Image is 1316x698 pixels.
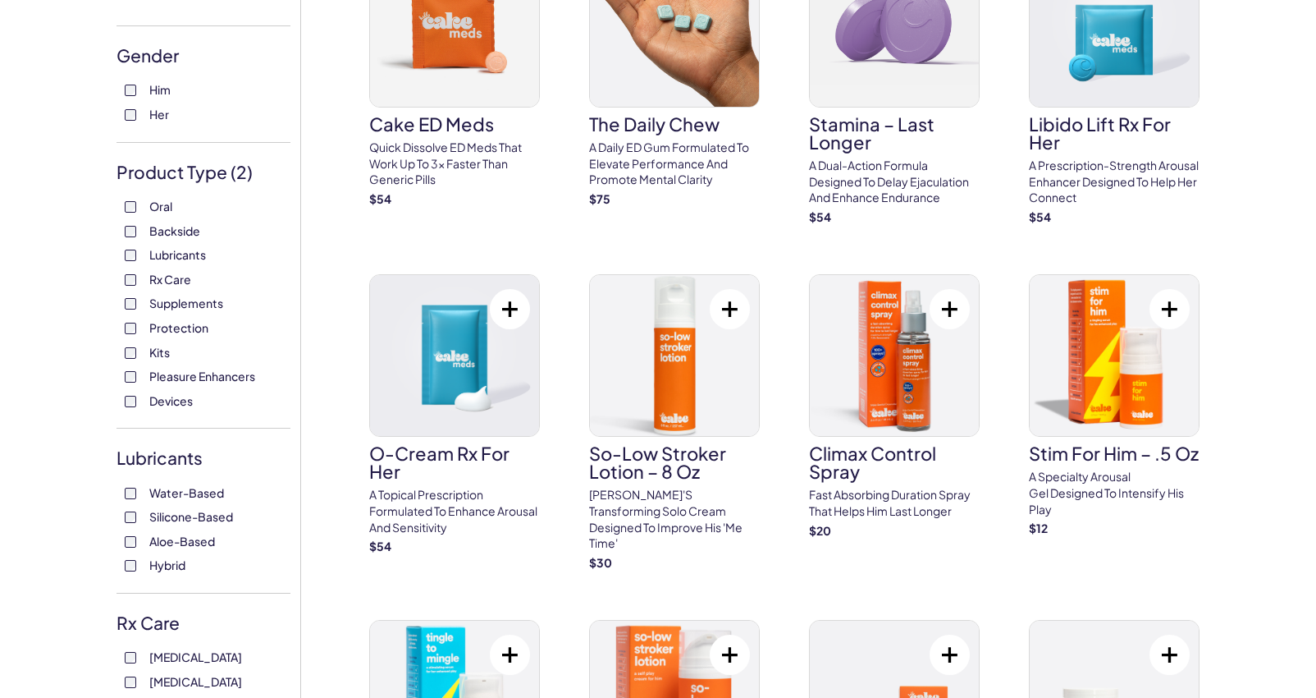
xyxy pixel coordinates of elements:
input: Lubricants [125,250,136,261]
input: [MEDICAL_DATA] [125,677,136,688]
strong: $ 30 [589,555,612,570]
input: Oral [125,201,136,213]
strong: $ 54 [1029,209,1051,224]
span: Backside [149,220,200,241]
input: Aloe-Based [125,536,136,548]
input: Pleasure Enhancers [125,371,136,383]
span: [MEDICAL_DATA] [149,646,242,668]
a: So-Low Stroker Lotion – 8 ozSo-Low Stroker Lotion – 8 oz[PERSON_NAME]'s transforming solo cream d... [589,274,760,571]
span: Water-Based [149,482,224,503]
span: Lubricants [149,244,206,265]
h3: O-Cream Rx for Her [369,444,540,480]
strong: $ 20 [809,523,831,538]
strong: $ 12 [1029,521,1048,535]
strong: $ 54 [809,209,831,224]
p: A Daily ED Gum Formulated To Elevate Performance And Promote Mental Clarity [589,140,760,188]
input: Silicone-Based [125,512,136,523]
strong: $ 54 [369,539,391,553]
input: Protection [125,323,136,334]
img: Climax Control Spray [810,275,979,436]
img: Stim For Him – .5 oz [1030,275,1199,436]
a: Stim For Him – .5 ozStim For Him – .5 ozA specialty arousal gel designed to intensify his play$12 [1029,274,1199,536]
input: Rx Care [125,274,136,286]
span: Supplements [149,292,223,314]
p: Quick dissolve ED Meds that work up to 3x faster than generic pills [369,140,540,188]
span: Silicone-Based [149,506,233,527]
p: A prescription-strength arousal enhancer designed to help her connect [1029,158,1199,206]
h3: Climax Control Spray [809,444,980,480]
input: [MEDICAL_DATA] [125,652,136,664]
span: Devices [149,390,193,411]
span: Oral [149,195,172,217]
img: O-Cream Rx for Her [370,275,539,436]
span: Him [149,79,171,100]
input: Her [125,109,136,121]
input: Backside [125,226,136,237]
span: Rx Care [149,269,191,290]
span: Her [149,103,169,125]
h3: Stim For Him – .5 oz [1029,444,1199,462]
p: A dual-action formula designed to delay ejaculation and enhance endurance [809,158,980,206]
h3: So-Low Stroker Lotion – 8 oz [589,444,760,480]
span: [MEDICAL_DATA] [149,671,242,692]
input: Hybrid [125,560,136,572]
p: A specialty arousal gel designed to intensify his play [1029,469,1199,517]
h3: Libido Lift Rx For Her [1029,115,1199,151]
a: O-Cream Rx for HerO-Cream Rx for HerA topical prescription formulated to enhance arousal and sens... [369,274,540,554]
input: Kits [125,347,136,359]
a: Climax Control SprayClimax Control SprayFast absorbing duration spray that helps him last longer$20 [809,274,980,539]
strong: $ 54 [369,191,391,206]
input: Devices [125,396,136,407]
h3: Cake ED Meds [369,115,540,133]
p: A topical prescription formulated to enhance arousal and sensitivity [369,487,540,535]
img: So-Low Stroker Lotion – 8 oz [590,275,759,436]
p: Fast absorbing duration spray that helps him last longer [809,487,980,519]
h3: The Daily Chew [589,115,760,133]
span: Pleasure Enhancers [149,365,255,387]
input: Water-Based [125,488,136,499]
span: Kits [149,342,170,363]
p: [PERSON_NAME]'s transforming solo cream designed to improve his 'me time' [589,487,760,551]
input: Him [125,85,136,96]
strong: $ 75 [589,191,610,206]
h3: Stamina – Last Longer [809,115,980,151]
span: Protection [149,317,208,338]
span: Hybrid [149,554,185,576]
span: Aloe-Based [149,530,215,552]
input: Supplements [125,298,136,310]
